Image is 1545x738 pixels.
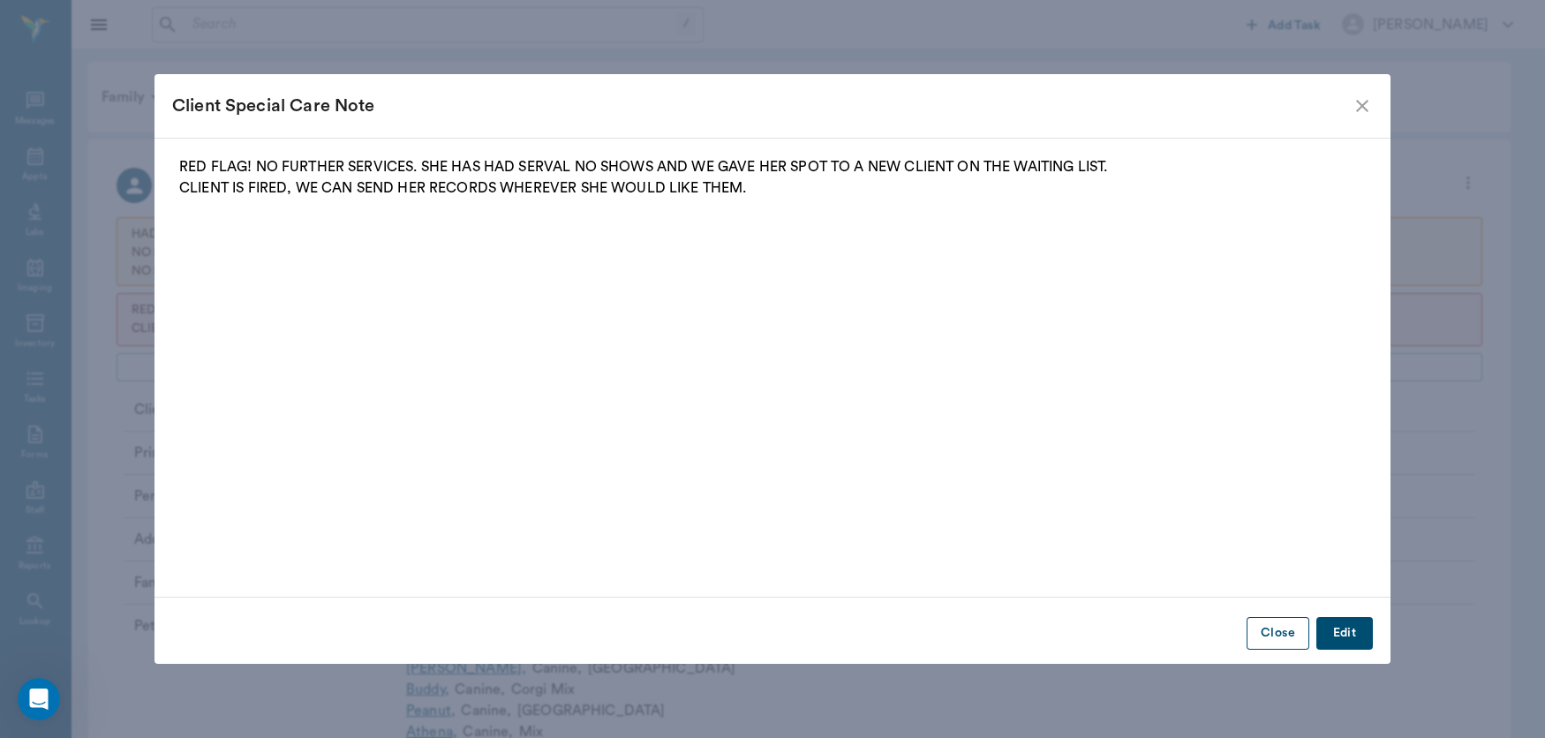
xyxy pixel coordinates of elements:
p: CLIENT IS FIRED, WE CAN SEND HER RECORDS WHEREVER SHE WOULD LIKE THEM. [179,177,1366,199]
button: Edit [1316,617,1373,650]
iframe: Intercom live chat [18,678,60,720]
button: Close [1247,617,1309,650]
div: Client Special Care Note [172,92,1352,120]
p: RED FLAG! NO FURTHER SERVICES. SHE HAS HAD SERVAL NO SHOWS AND WE GAVE HER SPOT TO A NEW CLIENT O... [179,156,1366,177]
button: close [1352,95,1373,117]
